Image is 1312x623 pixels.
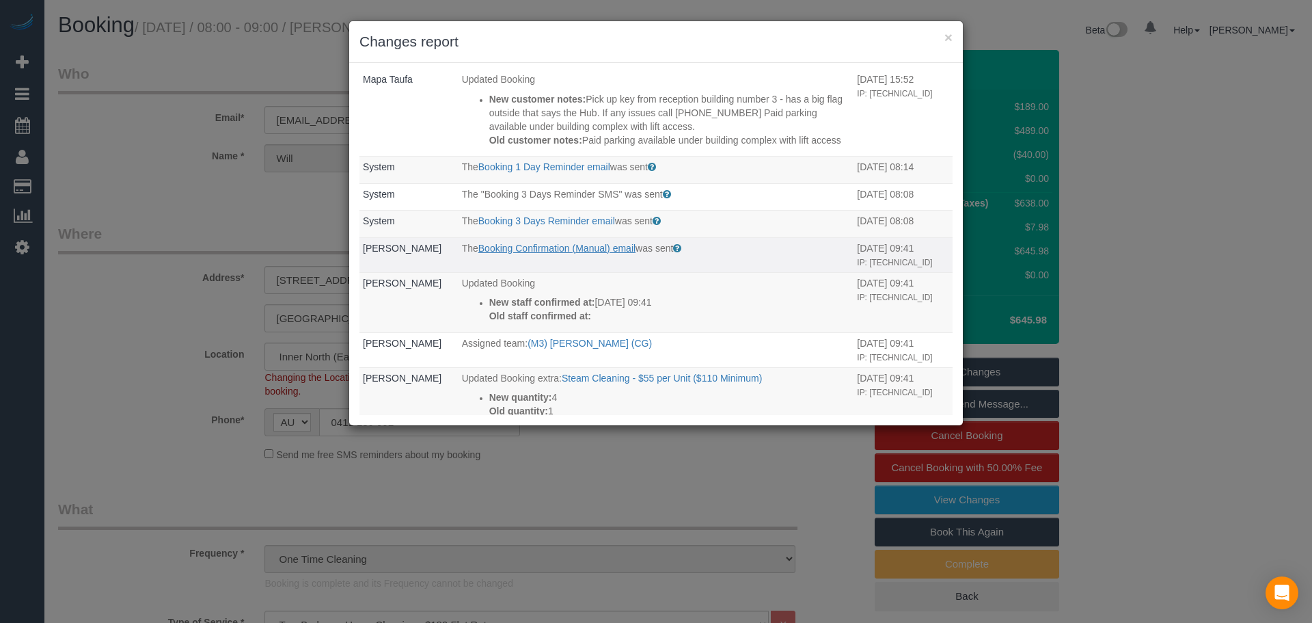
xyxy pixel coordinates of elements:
[489,94,586,105] strong: New customer notes:
[462,215,478,226] span: The
[459,157,854,184] td: What
[478,215,615,226] a: Booking 3 Days Reminder email
[359,157,459,184] td: Who
[857,258,932,267] small: IP: [TECHNICAL_ID]
[462,243,478,254] span: The
[489,392,552,403] strong: New quantity:
[853,237,953,272] td: When
[615,215,653,226] span: was sent
[462,373,562,384] span: Updated Booking extra:
[489,92,851,133] p: Pick up key from reception building number 3 - has a big flag outside that says the Hub. If any i...
[459,237,854,272] td: What
[363,243,441,254] a: [PERSON_NAME]
[610,161,648,172] span: was sent
[857,388,932,397] small: IP: [TECHNICAL_ID]
[459,69,854,157] td: What
[853,69,953,157] td: When
[462,338,528,349] span: Assigned team:
[462,278,535,289] span: Updated Booking
[853,157,953,184] td: When
[635,243,673,254] span: was sent
[363,189,395,200] a: System
[359,237,459,272] td: Who
[1266,576,1298,609] div: Open Intercom Messenger
[853,367,953,427] td: When
[359,332,459,367] td: Who
[349,21,963,425] sui-modal: Changes report
[459,183,854,211] td: What
[359,211,459,238] td: Who
[359,183,459,211] td: Who
[853,183,953,211] td: When
[478,243,635,254] a: Booking Confirmation (Manual) email
[489,404,851,418] p: 1
[459,272,854,332] td: What
[363,215,395,226] a: System
[853,272,953,332] td: When
[363,161,395,172] a: System
[528,338,652,349] a: (M3) [PERSON_NAME] (CG)
[359,272,459,332] td: Who
[489,297,595,308] strong: New staff confirmed at:
[489,295,851,309] p: [DATE] 09:41
[857,89,932,98] small: IP: [TECHNICAL_ID]
[359,367,459,427] td: Who
[857,293,932,302] small: IP: [TECHNICAL_ID]
[562,373,762,384] a: Steam Cleaning - $55 per Unit ($110 Minimum)
[489,135,582,146] strong: Old customer notes:
[459,332,854,367] td: What
[459,211,854,238] td: What
[462,74,535,85] span: Updated Booking
[853,332,953,367] td: When
[857,353,932,362] small: IP: [TECHNICAL_ID]
[359,69,459,157] td: Who
[363,74,413,85] a: Mapa Taufa
[489,390,851,404] p: 4
[459,367,854,427] td: What
[462,161,478,172] span: The
[489,406,548,416] strong: Old quantity:
[489,310,591,321] strong: Old staff confirmed at:
[363,373,441,384] a: [PERSON_NAME]
[359,31,953,52] h3: Changes report
[363,278,441,289] a: [PERSON_NAME]
[853,211,953,238] td: When
[489,133,851,147] p: Paid parking available under building complex with lift access
[462,189,663,200] span: The "Booking 3 Days Reminder SMS" was sent
[944,30,953,44] button: ×
[363,338,441,349] a: [PERSON_NAME]
[478,161,610,172] a: Booking 1 Day Reminder email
